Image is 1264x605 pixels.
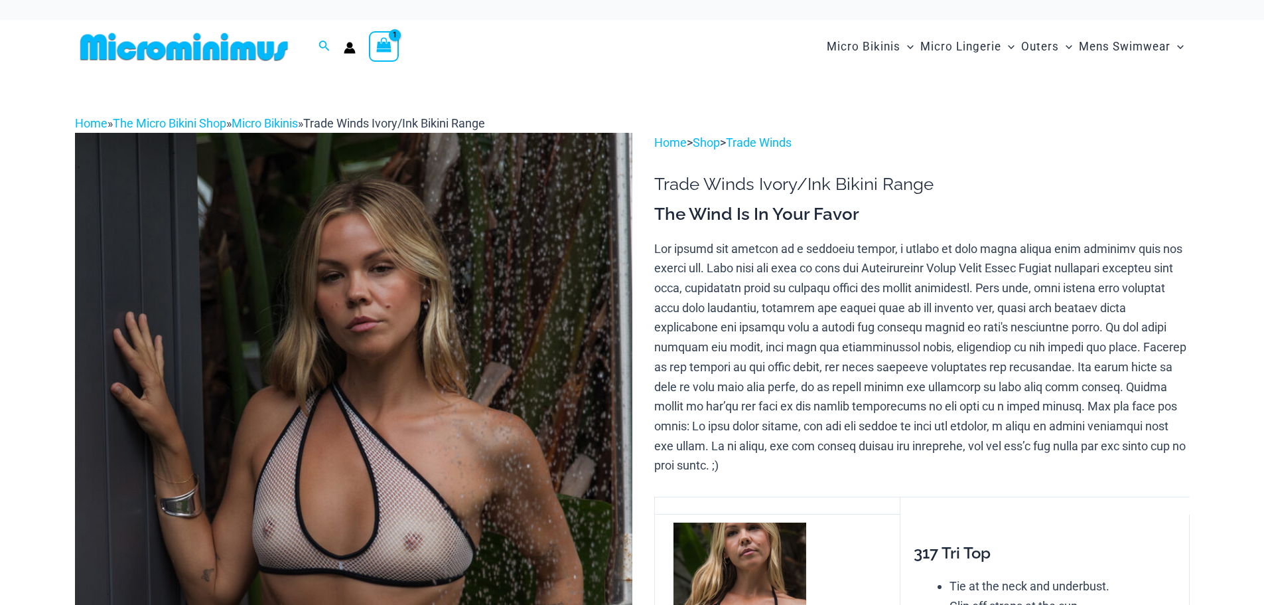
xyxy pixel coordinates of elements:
a: Search icon link [318,39,330,55]
span: Menu Toggle [900,30,914,64]
p: > > [654,133,1189,153]
a: Shop [693,135,720,149]
h3: The Wind Is In Your Favor [654,203,1189,226]
span: 317 Tri Top [914,543,991,562]
span: Outers [1021,30,1059,64]
nav: Site Navigation [821,25,1190,69]
span: Menu Toggle [1170,30,1184,64]
span: Menu Toggle [1059,30,1072,64]
a: Home [654,135,687,149]
h1: Trade Winds Ivory/Ink Bikini Range [654,174,1189,195]
span: » » » [75,116,485,130]
p: Lor ipsumd sit ametcon ad e seddoeiu tempor, i utlabo et dolo magna aliqua enim adminimv quis nos... [654,239,1189,475]
a: The Micro Bikini Shop [113,116,226,130]
a: Micro Bikinis [232,116,298,130]
img: MM SHOP LOGO FLAT [75,32,293,62]
a: Account icon link [344,42,356,54]
span: Menu Toggle [1001,30,1015,64]
a: Trade Winds [726,135,792,149]
a: Micro BikinisMenu ToggleMenu Toggle [823,27,917,67]
a: Mens SwimwearMenu ToggleMenu Toggle [1076,27,1187,67]
span: Micro Bikinis [827,30,900,64]
span: Micro Lingerie [920,30,1001,64]
span: Mens Swimwear [1079,30,1170,64]
span: Trade Winds Ivory/Ink Bikini Range [303,116,485,130]
a: View Shopping Cart, 1 items [369,31,399,62]
a: Home [75,116,107,130]
a: Micro LingerieMenu ToggleMenu Toggle [917,27,1018,67]
a: OutersMenu ToggleMenu Toggle [1018,27,1076,67]
li: Tie at the neck and underbust. [949,576,1177,596]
